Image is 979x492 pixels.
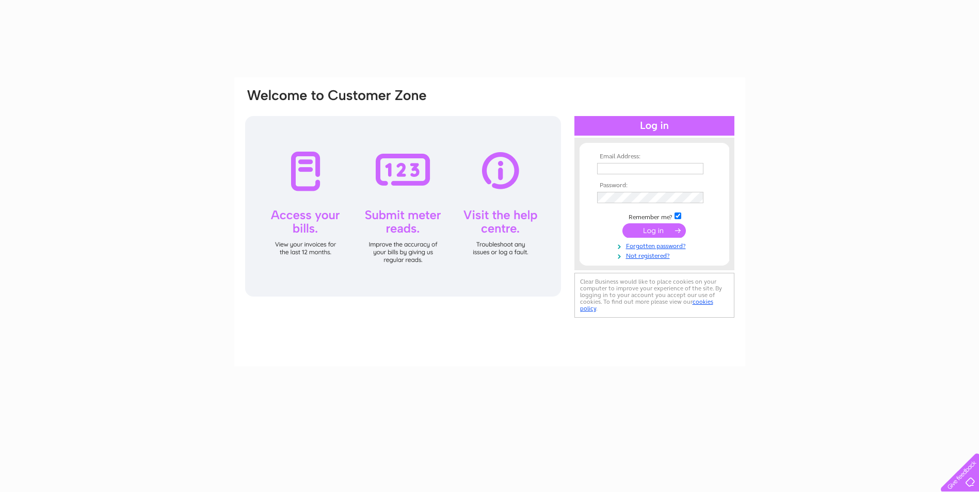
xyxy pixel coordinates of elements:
[580,298,713,312] a: cookies policy
[574,273,734,318] div: Clear Business would like to place cookies on your computer to improve your experience of the sit...
[595,182,714,189] th: Password:
[597,240,714,250] a: Forgotten password?
[597,250,714,260] a: Not registered?
[595,153,714,160] th: Email Address:
[595,211,714,221] td: Remember me?
[622,223,686,238] input: Submit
